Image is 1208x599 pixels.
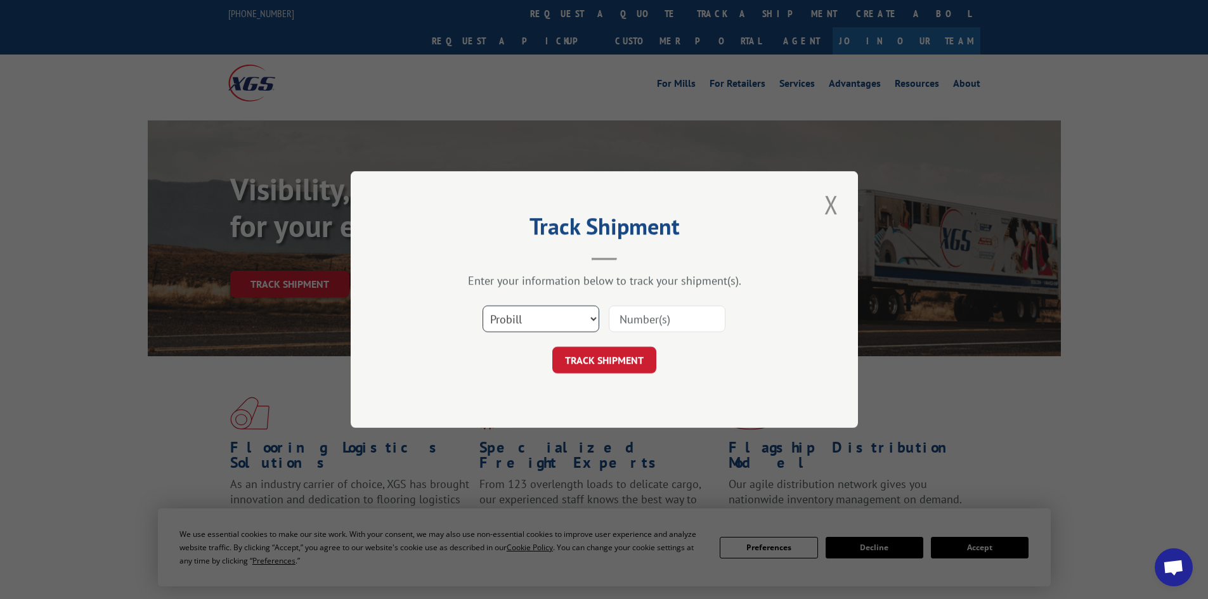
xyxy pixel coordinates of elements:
input: Number(s) [609,306,725,332]
a: Open chat [1155,548,1193,586]
button: TRACK SHIPMENT [552,347,656,373]
button: Close modal [821,187,842,222]
div: Enter your information below to track your shipment(s). [414,273,795,288]
h2: Track Shipment [414,217,795,242]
